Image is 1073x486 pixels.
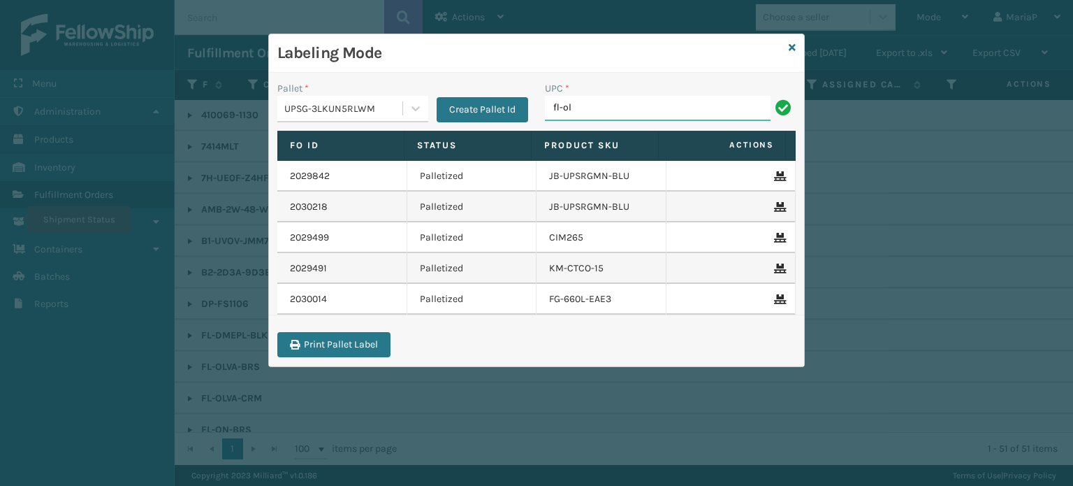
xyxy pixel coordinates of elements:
[290,200,328,214] a: 2030218
[545,81,569,96] label: UPC
[290,169,330,183] a: 2029842
[536,222,666,253] td: CIM265
[437,97,528,122] button: Create Pallet Id
[407,192,537,222] td: Palletized
[407,161,537,192] td: Palletized
[277,332,390,357] button: Print Pallet Label
[290,139,391,152] label: Fo Id
[536,161,666,192] td: JB-UPSRGMN-BLU
[536,192,666,222] td: JB-UPSRGMN-BLU
[536,253,666,284] td: KM-CTCO-15
[774,171,782,181] i: Remove From Pallet
[277,81,309,96] label: Pallet
[407,253,537,284] td: Palletized
[774,202,782,212] i: Remove From Pallet
[417,139,518,152] label: Status
[536,284,666,315] td: FG-660L-EAE3
[284,101,404,116] div: UPSG-3LKUN5RLWM
[774,294,782,304] i: Remove From Pallet
[407,222,537,253] td: Palletized
[774,233,782,243] i: Remove From Pallet
[290,292,327,306] a: 2030014
[407,284,537,315] td: Palletized
[663,134,782,157] span: Actions
[290,231,329,245] a: 2029499
[277,43,783,64] h3: Labeling Mode
[290,262,327,276] a: 2029491
[774,264,782,273] i: Remove From Pallet
[544,139,645,152] label: Product SKU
